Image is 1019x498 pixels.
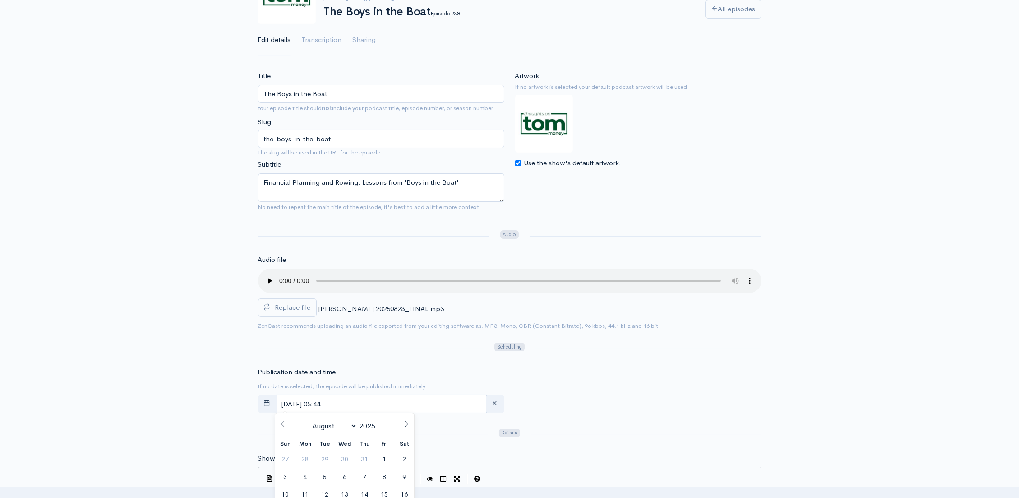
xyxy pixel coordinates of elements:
span: Wed [335,441,355,447]
span: Sat [394,441,414,447]
small: The slug will be used in the URL for the episode. [258,148,504,157]
button: Markdown Guide [470,472,484,486]
small: Your episode title should include your podcast title, episode number, or season number. [258,104,495,112]
span: August 4, 2025 [296,468,314,485]
span: July 27, 2025 [277,450,294,468]
span: Tue [315,441,335,447]
h1: The Boys in the Boat [324,5,695,19]
span: July 29, 2025 [316,450,334,468]
span: August 7, 2025 [356,468,373,485]
span: August 8, 2025 [376,468,393,485]
button: clear [486,395,504,413]
label: Use the show's default artwork. [524,158,622,168]
label: Publication date and time [258,367,336,377]
input: Year [357,421,382,431]
small: No need to repeat the main title of the episode, it's best to add a little more context. [258,203,481,211]
span: [PERSON_NAME] 20250823_FINAL.mp3 [318,304,444,313]
input: title-of-episode [258,130,504,148]
i: | [467,474,468,484]
label: Audio file [258,255,286,265]
span: August 5, 2025 [316,468,334,485]
button: Insert Show Notes Template [263,471,277,485]
select: Month [308,421,357,431]
span: August 2, 2025 [396,450,413,468]
label: Artwork [515,71,539,81]
strong: not [322,104,332,112]
span: August 1, 2025 [376,450,393,468]
a: Sharing [353,24,376,56]
span: Sun [275,441,295,447]
a: Transcription [302,24,342,56]
input: What is the episode's title? [258,85,504,103]
button: Toggle Preview [424,472,437,486]
span: Replace file [275,303,311,312]
small: Episode 238 [430,9,460,17]
span: Details [499,429,520,437]
button: Toggle Side by Side [437,472,451,486]
span: August 9, 2025 [396,468,413,485]
small: If no date is selected, the episode will be published immediately. [258,382,427,390]
i: | [420,474,421,484]
a: Edit details [258,24,291,56]
textarea: Financial Planning and Rowing: Lessons from 'Boys in the Boat' [258,173,504,202]
span: Thu [355,441,374,447]
label: Show notes [258,453,295,464]
label: Title [258,71,271,81]
span: Mon [295,441,315,447]
span: July 28, 2025 [296,450,314,468]
span: August 6, 2025 [336,468,354,485]
label: Subtitle [258,159,281,170]
small: If no artwork is selected your default podcast artwork will be used [515,83,761,92]
small: ZenCast recommends uploading an audio file exported from your editing software as: MP3, Mono, CBR... [258,322,659,330]
span: August 3, 2025 [277,468,294,485]
button: Toggle Fullscreen [451,472,464,486]
span: July 30, 2025 [336,450,354,468]
button: toggle [258,395,277,413]
span: Scheduling [494,343,524,351]
label: Slug [258,117,272,127]
span: Audio [500,230,519,239]
span: Fri [374,441,394,447]
span: July 31, 2025 [356,450,373,468]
